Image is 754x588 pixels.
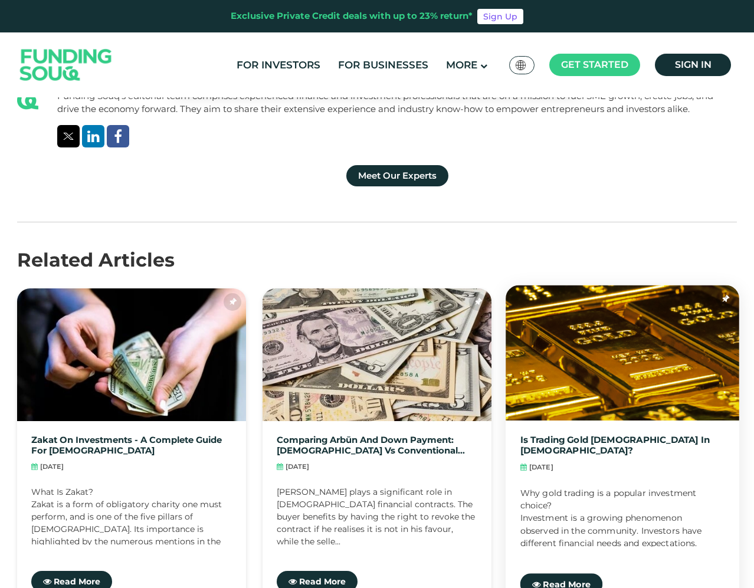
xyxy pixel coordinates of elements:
a: Sign Up [477,9,523,24]
a: Sign in [655,54,731,76]
span: Get started [561,59,628,70]
span: Read More [54,576,100,587]
a: Zakat on Investments - A complete guide for [DEMOGRAPHIC_DATA] [31,435,232,456]
img: blogImage [17,288,246,421]
a: Comparing Arbūn and Down Payment: [DEMOGRAPHIC_DATA] vs Conventional Practices [277,435,477,456]
div: Funding Souq’s editorial team comprises experienced finance and investment professionals that are... [57,90,737,116]
span: More [446,59,477,71]
a: For Businesses [335,55,431,75]
div: [PERSON_NAME] plays a significant role in [DEMOGRAPHIC_DATA] financial contracts. The buyer benef... [277,486,477,545]
img: Blog Author [17,90,38,111]
img: SA Flag [516,60,526,70]
span: Read More [299,576,346,587]
img: blogImage [506,285,739,421]
span: [DATE] [286,462,309,472]
span: [DATE] [529,462,553,472]
a: For Investors [234,55,323,75]
a: Is Trading Gold [DEMOGRAPHIC_DATA] in [DEMOGRAPHIC_DATA]? [520,435,725,456]
div: What Is Zakat? Zakat is a form of obligatory charity one must perform, and is one of the five pil... [31,486,232,545]
div: Why gold trading is a popular investment choice? Investment is a growing phenomenon observed in t... [520,487,725,547]
img: blogImage [263,288,491,421]
a: Meet Our Experts [346,165,448,186]
span: Related Articles [17,248,175,271]
div: Exclusive Private Credit deals with up to 23% return* [231,9,473,23]
span: Sign in [675,59,712,70]
span: [DATE] [40,462,64,472]
img: twitter [63,133,74,140]
img: Logo [8,35,124,95]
